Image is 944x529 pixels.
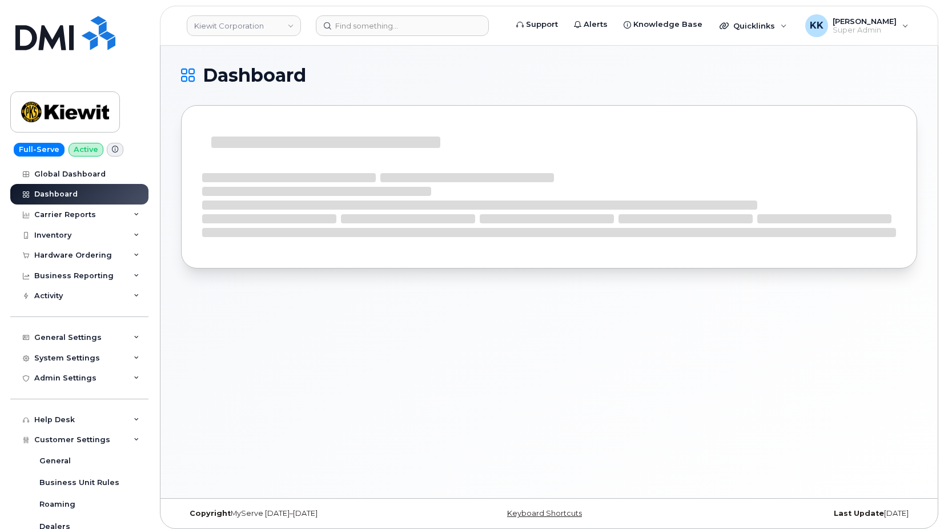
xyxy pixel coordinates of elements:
[190,509,231,518] strong: Copyright
[507,509,582,518] a: Keyboard Shortcuts
[203,67,306,84] span: Dashboard
[834,509,884,518] strong: Last Update
[181,509,427,518] div: MyServe [DATE]–[DATE]
[672,509,917,518] div: [DATE]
